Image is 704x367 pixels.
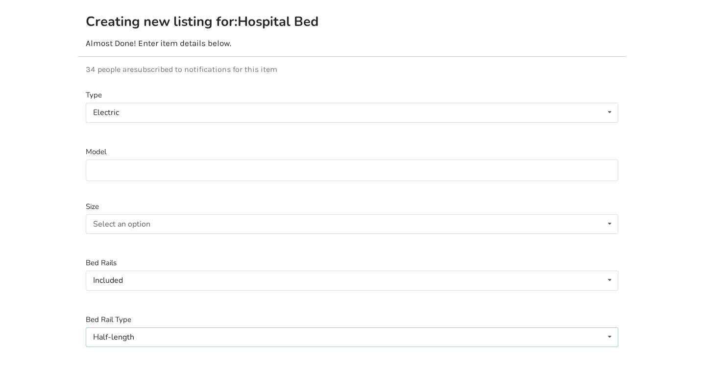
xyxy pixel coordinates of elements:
[86,257,618,269] label: Bed Rails
[93,276,123,284] div: Included
[86,314,618,325] label: Bed Rail Type
[86,201,618,212] label: Size
[93,333,134,341] div: Half-length
[86,146,618,158] label: Model
[93,109,119,116] div: Electric
[86,90,618,101] label: Type
[86,38,618,48] p: Almost Done! Enter item details below.
[86,13,350,30] h2: Creating new listing for: Hospital Bed
[86,65,618,74] p: 34 people are subscribed to notifications for this item
[93,220,150,228] div: Select an option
